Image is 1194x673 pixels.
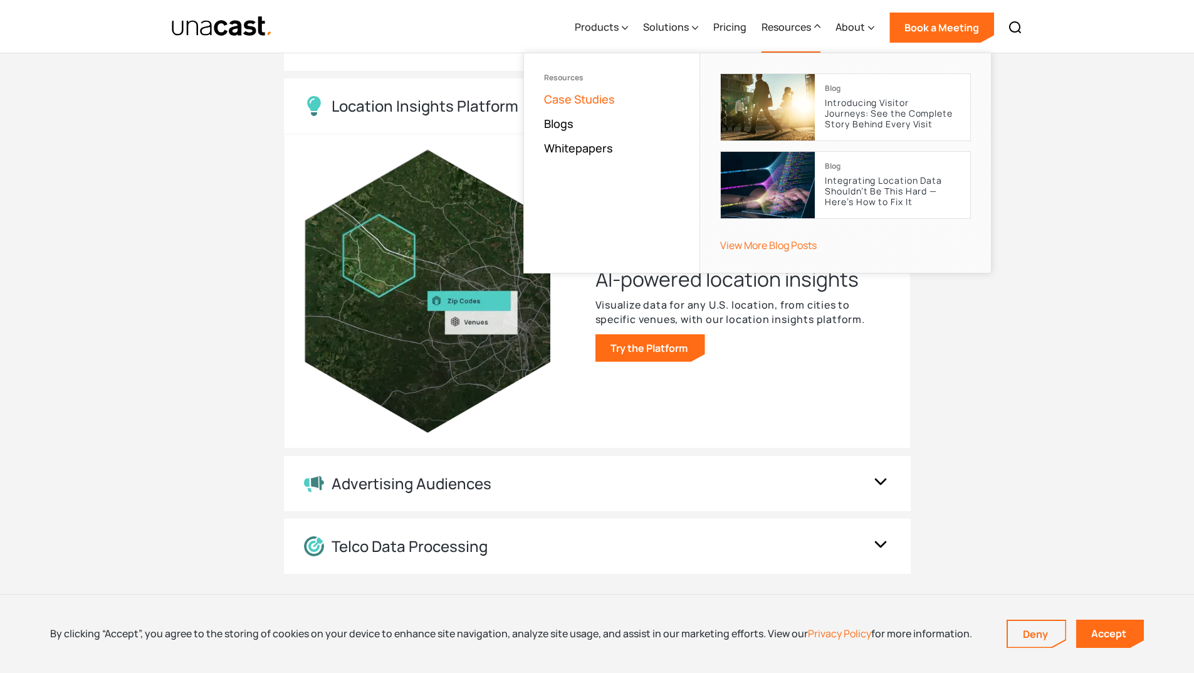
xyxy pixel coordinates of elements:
a: Pricing [713,2,746,53]
p: Visualize data for any U.S. location, from cities to specific venues, with our location insights ... [595,298,890,327]
a: Book a Meeting [889,13,994,43]
div: Blog [825,162,841,171]
nav: Resources [523,53,992,273]
div: By clicking “Accept”, you agree to the storing of cookies on your device to enhance site navigati... [50,627,972,640]
a: Case Studies [544,92,615,107]
img: Search icon [1008,20,1023,35]
div: Telco Data Processing [332,538,488,556]
img: cover [721,152,815,218]
div: Products [575,19,619,34]
div: About [835,2,874,53]
a: Try the Platform [595,334,705,362]
a: View More Blog Posts [720,238,817,252]
div: Resources [762,19,811,34]
div: Solutions [643,2,698,53]
img: Unacast text logo [171,16,273,38]
p: Integrating Location Data Shouldn’t Be This Hard — Here’s How to Fix It [825,176,960,207]
p: Introducing Visitor Journeys: See the Complete Story Behind Every Visit [825,98,960,129]
a: Privacy Policy [808,627,871,640]
a: BlogIntroducing Visitor Journeys: See the Complete Story Behind Every Visit [720,73,971,141]
a: home [171,16,273,38]
div: Blog [825,84,841,93]
a: Blogs [544,116,573,131]
img: Advertising Audiences icon [304,475,324,492]
a: Deny [1008,621,1066,647]
div: Advertising Audiences [332,475,491,493]
a: Accept [1076,620,1144,648]
div: About [835,19,865,34]
img: Location Insights Platform icon [304,96,324,116]
img: cover [721,74,815,140]
a: Whitepapers [544,140,613,156]
img: Location Data Processing icon [304,536,324,556]
div: Location Insights Platform [332,97,518,115]
a: BlogIntegrating Location Data Shouldn’t Be This Hard — Here’s How to Fix It [720,151,971,219]
div: Solutions [643,19,689,34]
div: Resources [762,2,820,53]
div: Resources [544,73,679,82]
div: Products [575,2,628,53]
